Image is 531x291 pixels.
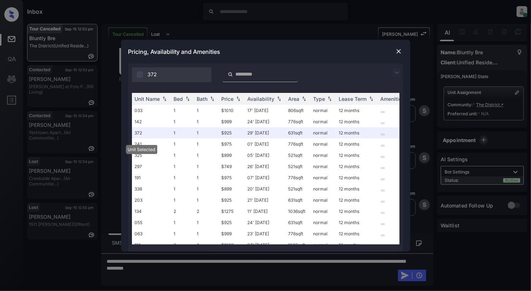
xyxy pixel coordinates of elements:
[313,96,325,102] div: Type
[248,96,275,102] div: Availability
[286,138,311,150] td: 776 sqft
[245,217,286,228] td: 24' [DATE]
[121,40,410,64] div: Pricing, Availability and Amenities
[286,116,311,127] td: 776 sqft
[136,71,144,78] img: icon-zuma
[194,116,219,127] td: 1
[245,183,286,194] td: 20' [DATE]
[286,228,311,239] td: 776 sqft
[148,70,157,78] span: 372
[132,183,171,194] td: 338
[171,150,194,161] td: 1
[311,228,336,239] td: normal
[311,183,336,194] td: normal
[132,194,171,206] td: 203
[311,138,336,150] td: normal
[286,217,311,228] td: 631 sqft
[132,116,171,127] td: 142
[336,183,378,194] td: 12 months
[171,116,194,127] td: 1
[311,239,336,251] td: normal
[171,138,194,150] td: 1
[336,105,378,116] td: 12 months
[194,183,219,194] td: 1
[132,161,171,172] td: 297
[171,206,194,217] td: 2
[286,150,311,161] td: 521 sqft
[286,127,311,138] td: 631 sqft
[171,105,194,116] td: 1
[132,206,171,217] td: 134
[194,172,219,183] td: 1
[286,183,311,194] td: 521 sqft
[219,206,245,217] td: $1275
[132,217,171,228] td: 055
[275,96,283,101] img: sorting
[197,96,208,102] div: Bath
[311,127,336,138] td: normal
[393,68,401,77] img: icon-zuma
[311,150,336,161] td: normal
[286,206,311,217] td: 1036 sqft
[395,48,402,55] img: close
[132,127,171,138] td: 372
[194,138,219,150] td: 1
[219,105,245,116] td: $1010
[219,172,245,183] td: $975
[219,217,245,228] td: $925
[194,206,219,217] td: 2
[219,127,245,138] td: $925
[245,105,286,116] td: 17' [DATE]
[219,150,245,161] td: $899
[235,96,242,101] img: sorting
[336,206,378,217] td: 12 months
[245,150,286,161] td: 05' [DATE]
[132,239,171,251] td: 110
[311,206,336,217] td: normal
[219,183,245,194] td: $899
[219,239,245,251] td: $1080
[311,116,336,127] td: normal
[194,194,219,206] td: 1
[132,150,171,161] td: 325
[194,127,219,138] td: 1
[194,228,219,239] td: 1
[326,96,333,101] img: sorting
[194,150,219,161] td: 1
[245,116,286,127] td: 24' [DATE]
[286,194,311,206] td: 631 sqft
[286,105,311,116] td: 806 sqft
[135,96,160,102] div: Unit Name
[171,217,194,228] td: 1
[219,138,245,150] td: $975
[194,161,219,172] td: 1
[245,127,286,138] td: 29' [DATE]
[171,239,194,251] td: 2
[219,228,245,239] td: $999
[171,161,194,172] td: 1
[336,116,378,127] td: 12 months
[336,127,378,138] td: 12 months
[288,96,300,102] div: Area
[219,116,245,127] td: $999
[171,172,194,183] td: 1
[219,194,245,206] td: $925
[368,96,375,101] img: sorting
[132,172,171,183] td: 191
[171,228,194,239] td: 1
[381,96,405,102] div: Amenities
[194,239,219,251] td: 2
[161,96,168,101] img: sorting
[245,138,286,150] td: 01' [DATE]
[245,194,286,206] td: 21' [DATE]
[336,217,378,228] td: 12 months
[336,138,378,150] td: 12 months
[311,217,336,228] td: normal
[174,96,183,102] div: Bed
[132,138,171,150] td: 241
[171,127,194,138] td: 1
[286,172,311,183] td: 776 sqft
[228,71,233,78] img: icon-zuma
[245,239,286,251] td: 07' [DATE]
[311,105,336,116] td: normal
